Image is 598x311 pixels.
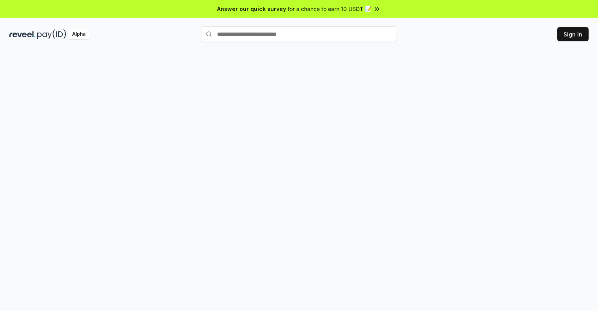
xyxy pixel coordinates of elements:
[288,5,371,13] span: for a chance to earn 10 USDT 📝
[9,29,36,39] img: reveel_dark
[217,5,286,13] span: Answer our quick survey
[557,27,589,41] button: Sign In
[68,29,90,39] div: Alpha
[37,29,66,39] img: pay_id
